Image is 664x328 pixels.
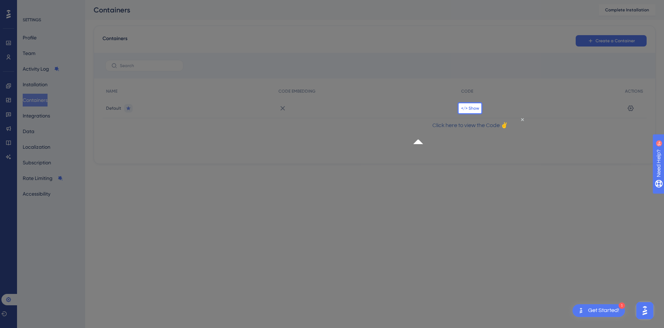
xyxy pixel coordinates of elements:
button: Profile [23,31,37,44]
div: Open Get Started! checklist, remaining modules: 1 [572,304,625,317]
button: Accessibility [23,187,50,200]
span: ACTIONS [625,88,643,94]
span: Need Help? [17,2,44,10]
button: Subscription [23,156,51,169]
button: Installation [23,78,48,91]
img: launcher-image-alternative-text [577,306,585,315]
span: Default [106,105,121,111]
span: Complete Installation [605,7,649,13]
input: Search [120,63,177,68]
div: Containers [94,5,581,15]
span: CODE [461,88,473,94]
button: Localization [23,141,50,153]
span: Containers [103,34,127,47]
button: Rate Limiting [23,172,63,185]
button: Data [23,125,34,138]
div: 1 [619,302,625,309]
button: Team [23,47,35,60]
button: Containers [23,94,48,106]
p: Click here to view the Code ✌ [6,6,108,15]
button: Complete Installation [599,4,655,16]
div: 9+ [48,4,52,9]
span: Create a Container [596,38,635,44]
div: Close Preview [108,3,111,6]
button: Activity Log [23,62,60,75]
button: </> Show [461,105,479,111]
div: SETTINGS [23,17,80,23]
button: Create a Container [576,35,647,47]
button: Integrations [23,109,50,122]
span: CODE EMBEDDING [278,88,315,94]
span: NAME [106,88,117,94]
iframe: UserGuiding AI Assistant Launcher [634,300,655,321]
div: Get Started! [588,307,619,315]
